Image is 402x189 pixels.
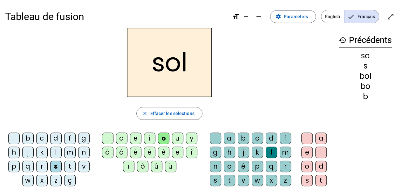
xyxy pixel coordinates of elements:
[224,147,235,158] div: h
[252,147,263,158] div: k
[266,161,277,172] div: q
[384,10,397,23] button: Entrer en plein écran
[36,147,48,158] div: k
[344,10,379,23] span: Français
[339,52,392,60] div: so
[242,13,250,20] mat-icon: add
[36,133,48,144] div: c
[144,147,155,158] div: é
[116,133,127,144] div: a
[78,133,90,144] div: g
[130,147,141,158] div: è
[5,6,227,27] h1: Tableau de fusion
[8,147,20,158] div: h
[238,161,249,172] div: é
[78,147,90,158] div: n
[116,147,127,158] div: â
[8,161,20,172] div: p
[78,161,90,172] div: v
[255,13,262,20] mat-icon: remove
[315,175,327,186] div: t
[315,133,327,144] div: a
[136,107,202,120] button: Effacer les sélections
[252,133,263,144] div: c
[210,161,221,172] div: n
[64,175,76,186] div: ç
[315,161,327,172] div: d
[186,147,197,158] div: î
[252,10,265,23] button: Diminuer la taille de la police
[224,133,235,144] div: a
[64,147,76,158] div: m
[321,10,344,23] span: English
[158,147,169,158] div: ê
[280,161,291,172] div: r
[22,175,34,186] div: w
[339,93,392,100] div: b
[127,28,212,97] h2: sol
[50,147,62,158] div: l
[151,161,162,172] div: û
[270,10,316,23] button: Paramètres
[64,133,76,144] div: f
[224,175,235,186] div: t
[252,161,263,172] div: p
[280,175,291,186] div: z
[22,161,34,172] div: q
[301,161,313,172] div: o
[210,175,221,186] div: s
[150,110,194,117] span: Effacer les sélections
[36,175,48,186] div: x
[172,133,183,144] div: u
[22,147,34,158] div: j
[266,147,277,158] div: l
[301,175,313,186] div: s
[102,147,113,158] div: à
[144,133,155,144] div: i
[266,133,277,144] div: d
[240,10,252,23] button: Augmenter la taille de la police
[339,72,392,80] div: bol
[321,10,379,23] mat-button-toggle-group: Language selection
[280,133,291,144] div: f
[276,14,281,19] mat-icon: settings
[142,111,147,116] mat-icon: close
[172,147,183,158] div: ë
[238,147,249,158] div: j
[50,161,62,172] div: s
[64,161,76,172] div: t
[123,161,134,172] div: ï
[315,147,327,158] div: i
[339,33,392,47] h3: Précédents
[186,133,197,144] div: y
[266,175,277,186] div: x
[210,147,221,158] div: g
[252,175,263,186] div: w
[165,161,176,172] div: ü
[339,62,392,70] div: s
[50,133,62,144] div: d
[130,133,141,144] div: e
[22,133,34,144] div: b
[339,83,392,90] div: bo
[137,161,148,172] div: ô
[36,161,48,172] div: r
[238,175,249,186] div: v
[280,147,291,158] div: m
[232,13,240,20] mat-icon: format_size
[224,161,235,172] div: o
[284,13,308,20] span: Paramètres
[238,133,249,144] div: b
[339,36,346,44] mat-icon: history
[301,147,313,158] div: e
[387,13,394,20] mat-icon: open_in_full
[158,133,169,144] div: o
[50,175,62,186] div: z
